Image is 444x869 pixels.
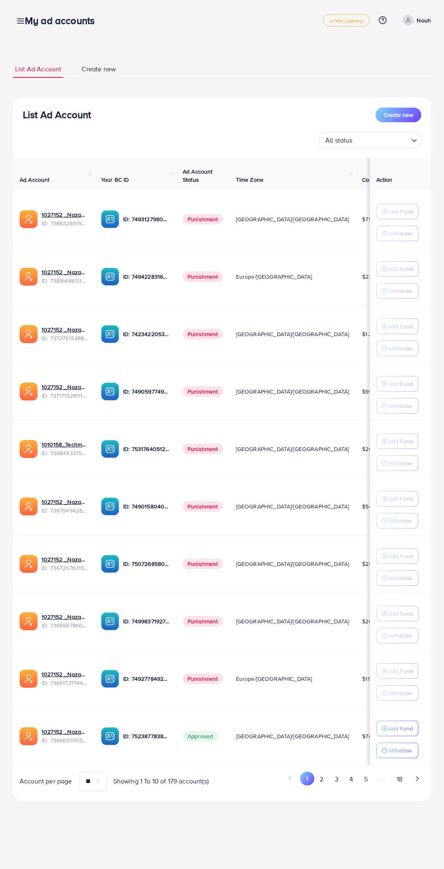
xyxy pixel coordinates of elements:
[323,14,370,26] a: white_agency
[384,111,413,119] span: Create new
[376,261,418,277] button: Add Fund
[376,376,418,392] button: Add Fund
[42,326,88,334] a: 1027152 _Nazaagency_007
[42,670,88,678] a: 1027152 _Nazaagency_018
[101,268,119,286] img: ic-ba-acc.ded83a64.svg
[324,134,354,146] span: All status
[101,176,129,184] span: Your BC ID
[410,772,424,785] button: Go to next page
[101,210,119,228] img: ic-ba-acc.ded83a64.svg
[42,277,88,285] span: ID: 7381668633665093648
[388,494,413,504] p: Add Fund
[183,167,213,184] span: Ad Account Status
[101,727,119,745] img: ic-ba-acc.ded83a64.svg
[376,606,418,621] button: Add Fund
[376,108,421,122] button: Create new
[20,555,38,573] img: ic-ads-acc.e4c84228.svg
[388,401,412,411] p: Withdraw
[183,214,223,224] span: Punishment
[236,387,349,396] span: [GEOGRAPHIC_DATA]/[GEOGRAPHIC_DATA]
[388,573,412,583] p: Withdraw
[123,616,170,626] p: ID: 7499837192777400321
[20,268,38,286] img: ic-ads-acc.e4c84228.svg
[300,772,314,785] button: Go to page 1
[319,132,421,148] div: Search for option
[388,286,412,296] p: Withdraw
[123,329,170,339] p: ID: 7423422053648285697
[376,204,418,219] button: Add Fund
[42,670,88,687] div: <span class='underline'>1027152 _Nazaagency_018</span></br>7366172174454882305
[42,383,88,391] a: 1027152 _Nazaagency_04
[23,109,91,121] h3: List Ad Account
[362,273,386,281] span: $2226.01
[42,555,88,572] div: <span class='underline'>1027152 _Nazaagency_016</span></br>7367257631523782657
[101,555,119,573] img: ic-ba-acc.ded83a64.svg
[20,670,38,688] img: ic-ads-acc.e4c84228.svg
[388,688,412,698] p: Withdraw
[42,736,88,744] span: ID: 7366095105679261697
[358,772,373,787] button: Go to page 5
[344,772,358,787] button: Go to page 4
[20,325,38,343] img: ic-ads-acc.e4c84228.svg
[236,617,349,625] span: [GEOGRAPHIC_DATA]/[GEOGRAPHIC_DATA]
[42,506,88,515] span: ID: 7367949428067450896
[362,560,379,568] span: $2584
[42,555,88,563] a: 1027152 _Nazaagency_016
[123,559,170,569] p: ID: 7507268580682137618
[42,564,88,572] span: ID: 7367257631523782657
[101,383,119,400] img: ic-ba-acc.ded83a64.svg
[42,613,88,621] a: 1027152 _Nazaagency_0051
[42,383,88,400] div: <span class='underline'>1027152 _Nazaagency_04</span></br>7371715281112170513
[388,229,412,238] p: Withdraw
[42,326,88,342] div: <span class='underline'>1027152 _Nazaagency_007</span></br>7372751548805726224
[388,551,413,561] p: Add Fund
[355,133,408,146] input: Search for option
[376,176,393,184] span: Action
[183,559,223,569] span: Punishment
[101,497,119,515] img: ic-ba-acc.ded83a64.svg
[42,498,88,515] div: <span class='underline'>1027152 _Nazaagency_003</span></br>7367949428067450896
[42,449,88,457] span: ID: 7368443315504726017
[236,560,349,568] span: [GEOGRAPHIC_DATA]/[GEOGRAPHIC_DATA]
[388,724,413,733] p: Add Fund
[42,613,88,629] div: <span class='underline'>1027152 _Nazaagency_0051</span></br>7366567860828749825
[362,445,387,453] span: $2664.48
[376,513,418,528] button: Withdraw
[183,501,223,512] span: Punishment
[330,18,363,23] span: white_agency
[183,444,223,454] span: Punishment
[20,497,38,515] img: ic-ads-acc.e4c84228.svg
[123,387,170,396] p: ID: 7490597749134508040
[20,176,50,184] span: Ad Account
[376,628,418,643] button: Withdraw
[236,176,263,184] span: Time Zone
[82,64,116,74] span: Create new
[388,631,412,640] p: Withdraw
[101,612,119,630] img: ic-ba-acc.ded83a64.svg
[42,219,88,227] span: ID: 7388328519014645761
[376,319,418,334] button: Add Fund
[376,721,418,736] button: Add Fund
[391,772,408,787] button: Go to page 18
[376,283,418,299] button: Withdraw
[362,176,374,184] span: Cost
[388,666,413,676] p: Add Fund
[42,728,88,736] a: 1027152 _Nazaagency_006
[42,728,88,744] div: <span class='underline'>1027152 _Nazaagency_006</span></br>7366095105679261697
[388,516,412,526] p: Withdraw
[42,498,88,506] a: 1027152 _Nazaagency_003
[42,211,88,227] div: <span class='underline'>1027152 _Nazaagency_019</span></br>7388328519014645761
[388,379,413,389] p: Add Fund
[25,15,101,26] h3: My ad accounts
[362,387,376,396] span: $990
[376,491,418,506] button: Add Fund
[123,444,170,454] p: ID: 7531764051207716871
[20,777,72,786] span: Account per page
[376,570,418,586] button: Withdraw
[376,226,418,241] button: Withdraw
[362,675,378,683] span: $11.32
[42,679,88,687] span: ID: 7366172174454882305
[362,330,374,338] span: $1.31
[376,685,418,701] button: Withdraw
[183,616,223,627] span: Punishment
